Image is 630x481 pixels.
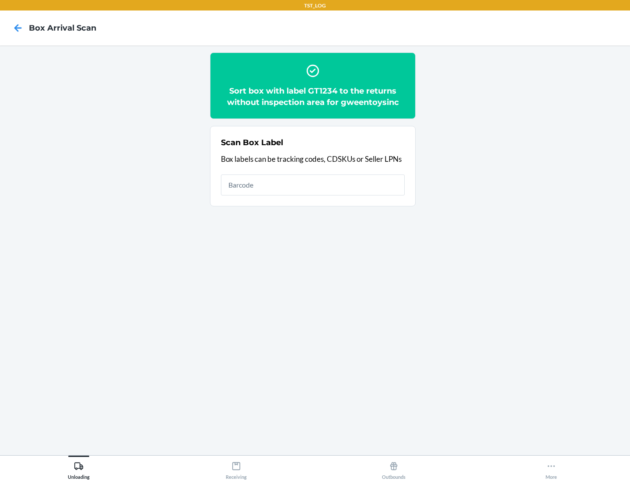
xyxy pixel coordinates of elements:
h2: Sort box with label GT1234 to the returns without inspection area for gweentoysinc [221,85,405,108]
div: Outbounds [382,458,406,480]
button: Outbounds [315,456,472,480]
p: Box labels can be tracking codes, CDSKUs or Seller LPNs [221,153,405,165]
div: More [546,458,557,480]
h2: Scan Box Label [221,137,283,148]
h4: Box Arrival Scan [29,22,96,34]
input: Barcode [221,174,405,195]
button: More [472,456,630,480]
button: Receiving [157,456,315,480]
p: TST_LOG [304,2,326,10]
div: Unloading [68,458,90,480]
div: Receiving [226,458,247,480]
